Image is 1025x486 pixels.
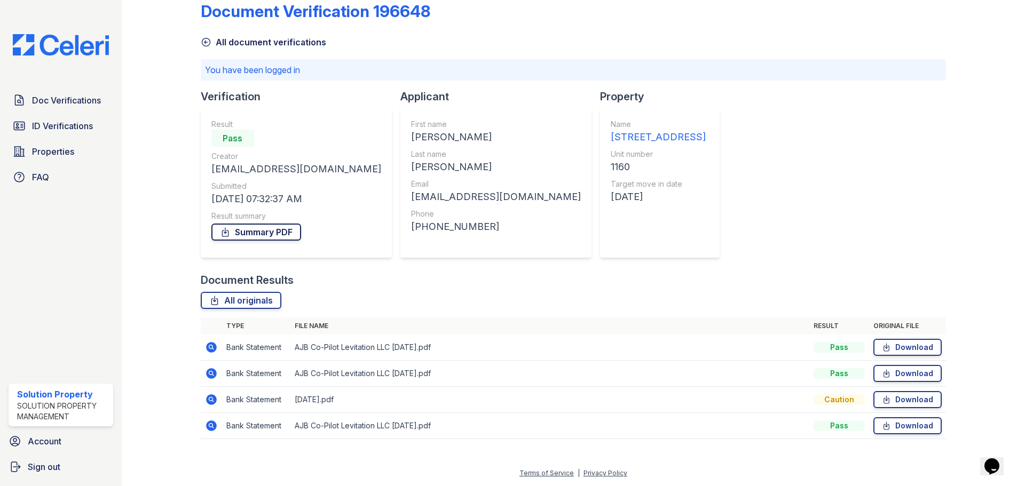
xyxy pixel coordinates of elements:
div: Verification [201,89,400,104]
span: Properties [32,145,74,158]
td: Bank Statement [222,334,290,361]
td: [DATE].pdf [290,387,809,413]
div: Phone [411,209,581,219]
div: Unit number [611,149,706,160]
div: [PERSON_NAME] [411,160,581,174]
td: AJB Co-Pilot Levitation LLC [DATE].pdf [290,334,809,361]
p: You have been logged in [205,63,942,76]
div: 1160 [611,160,706,174]
span: Doc Verifications [32,94,101,107]
span: FAQ [32,171,49,184]
a: Properties [9,141,113,162]
a: Sign out [4,456,117,477]
div: Pass [814,420,865,431]
div: [EMAIL_ADDRESS][DOMAIN_NAME] [411,189,581,204]
div: Pass [814,368,865,379]
span: ID Verifications [32,119,93,132]
th: File name [290,317,809,334]
div: Result summary [211,211,381,221]
div: | [578,469,580,477]
div: [STREET_ADDRESS] [611,130,706,145]
div: First name [411,119,581,130]
a: Privacy Policy [584,469,627,477]
div: Solution Property [17,388,109,401]
div: [DATE] [611,189,706,204]
th: Type [222,317,290,334]
div: Pass [814,342,865,353]
a: Download [873,417,942,434]
td: Bank Statement [222,387,290,413]
a: Doc Verifications [9,90,113,111]
div: Document Verification 196648 [201,2,430,21]
a: Download [873,365,942,382]
div: Caution [814,394,865,405]
a: Summary PDF [211,224,301,241]
span: Sign out [28,460,60,473]
td: Bank Statement [222,361,290,387]
div: Result [211,119,381,130]
th: Result [809,317,869,334]
div: [PHONE_NUMBER] [411,219,581,234]
a: ID Verifications [9,115,113,137]
div: Applicant [400,89,600,104]
div: Email [411,179,581,189]
div: Last name [411,149,581,160]
th: Original file [869,317,946,334]
td: AJB Co-Pilot Levitation LLC [DATE].pdf [290,413,809,439]
div: Submitted [211,181,381,192]
div: [DATE] 07:32:37 AM [211,192,381,206]
a: Name [STREET_ADDRESS] [611,119,706,145]
td: Bank Statement [222,413,290,439]
td: AJB Co-Pilot Levitation LLC [DATE].pdf [290,361,809,387]
div: Creator [211,151,381,162]
a: All document verifications [201,36,326,49]
a: All originals [201,292,281,309]
div: [PERSON_NAME] [411,130,581,145]
iframe: chat widget [980,443,1014,475]
a: Download [873,391,942,408]
img: CE_Logo_Blue-a8612792a0a2168367f1c8372b55b34899dd931a85d93a1a3d3e32e68fde9ad4.png [4,34,117,55]
div: Target move in date [611,179,706,189]
a: Terms of Service [519,469,574,477]
span: Account [28,435,61,448]
div: [EMAIL_ADDRESS][DOMAIN_NAME] [211,162,381,177]
a: FAQ [9,166,113,188]
a: Download [873,339,942,356]
div: Solution Property Management [17,401,109,422]
div: Pass [211,130,254,147]
a: Account [4,431,117,452]
div: Name [611,119,706,130]
div: Document Results [201,273,294,288]
div: Property [600,89,728,104]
